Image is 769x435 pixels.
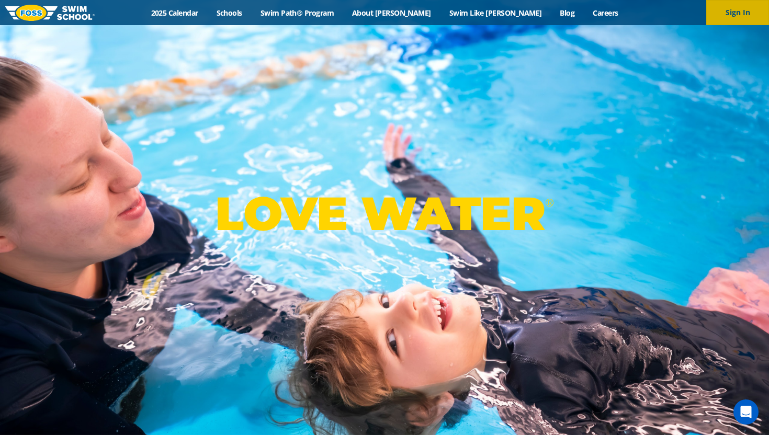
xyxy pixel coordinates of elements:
[215,186,553,242] p: LOVE WATER
[440,8,551,18] a: Swim Like [PERSON_NAME]
[142,8,207,18] a: 2025 Calendar
[251,8,343,18] a: Swim Path® Program
[207,8,251,18] a: Schools
[551,8,584,18] a: Blog
[343,8,440,18] a: About [PERSON_NAME]
[5,5,95,21] img: FOSS Swim School Logo
[584,8,627,18] a: Careers
[545,196,553,209] sup: ®
[733,399,759,425] div: Open Intercom Messenger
